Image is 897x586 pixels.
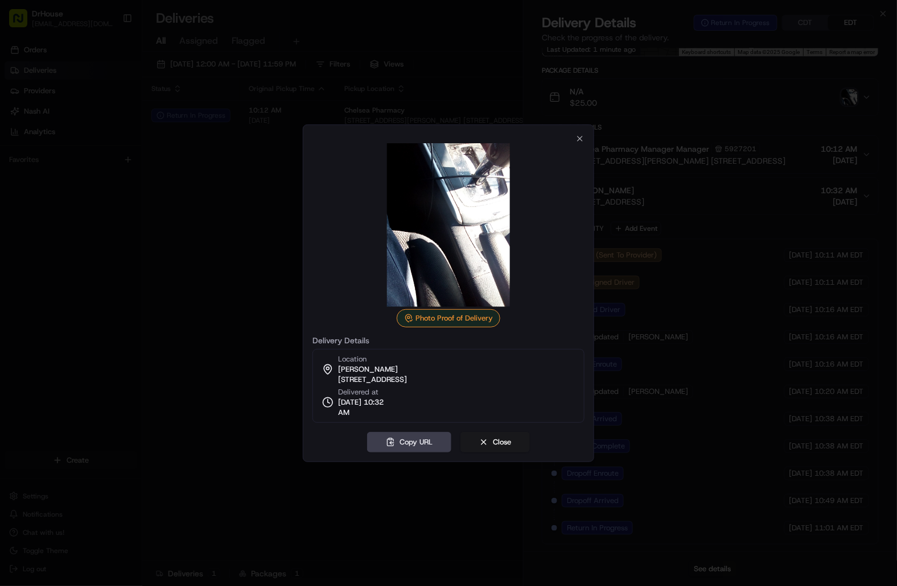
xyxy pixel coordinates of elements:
[51,109,187,120] div: Start new chat
[367,432,451,452] button: Copy URL
[11,45,207,64] p: Welcome 👋
[11,109,32,129] img: 1736555255976-a54dd68f-1ca7-489b-9aae-adbdc363a1c4
[338,375,407,385] span: [STREET_ADDRESS]
[7,219,92,239] a: 📗Knowledge Base
[30,73,188,85] input: Clear
[338,387,390,397] span: Delivered at
[338,354,367,364] span: Location
[51,120,157,129] div: We're available if you need us!
[35,176,151,185] span: [PERSON_NAME] [PERSON_NAME]
[460,432,530,452] button: Close
[23,223,87,235] span: Knowledge Base
[194,112,207,126] button: Start new chat
[176,146,207,159] button: See all
[11,225,20,234] div: 📗
[312,336,585,344] label: Delivery Details
[11,11,34,34] img: Nash
[24,109,44,129] img: 1732323095091-59ea418b-cfe3-43c8-9ae0-d0d06d6fd42c
[96,225,105,234] div: 💻
[338,397,390,418] span: [DATE] 10:32 AM
[397,309,500,327] div: Photo Proof of Delivery
[11,165,30,184] img: Dianne Alexi Soriano
[153,176,157,185] span: •
[338,364,398,375] span: [PERSON_NAME]
[113,251,138,260] span: Pylon
[108,223,183,235] span: API Documentation
[159,176,183,185] span: [DATE]
[11,148,76,157] div: Past conversations
[92,219,187,239] a: 💻API Documentation
[23,177,32,186] img: 1736555255976-a54dd68f-1ca7-489b-9aae-adbdc363a1c4
[80,251,138,260] a: Powered byPylon
[367,143,530,307] img: photo_proof_of_delivery image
